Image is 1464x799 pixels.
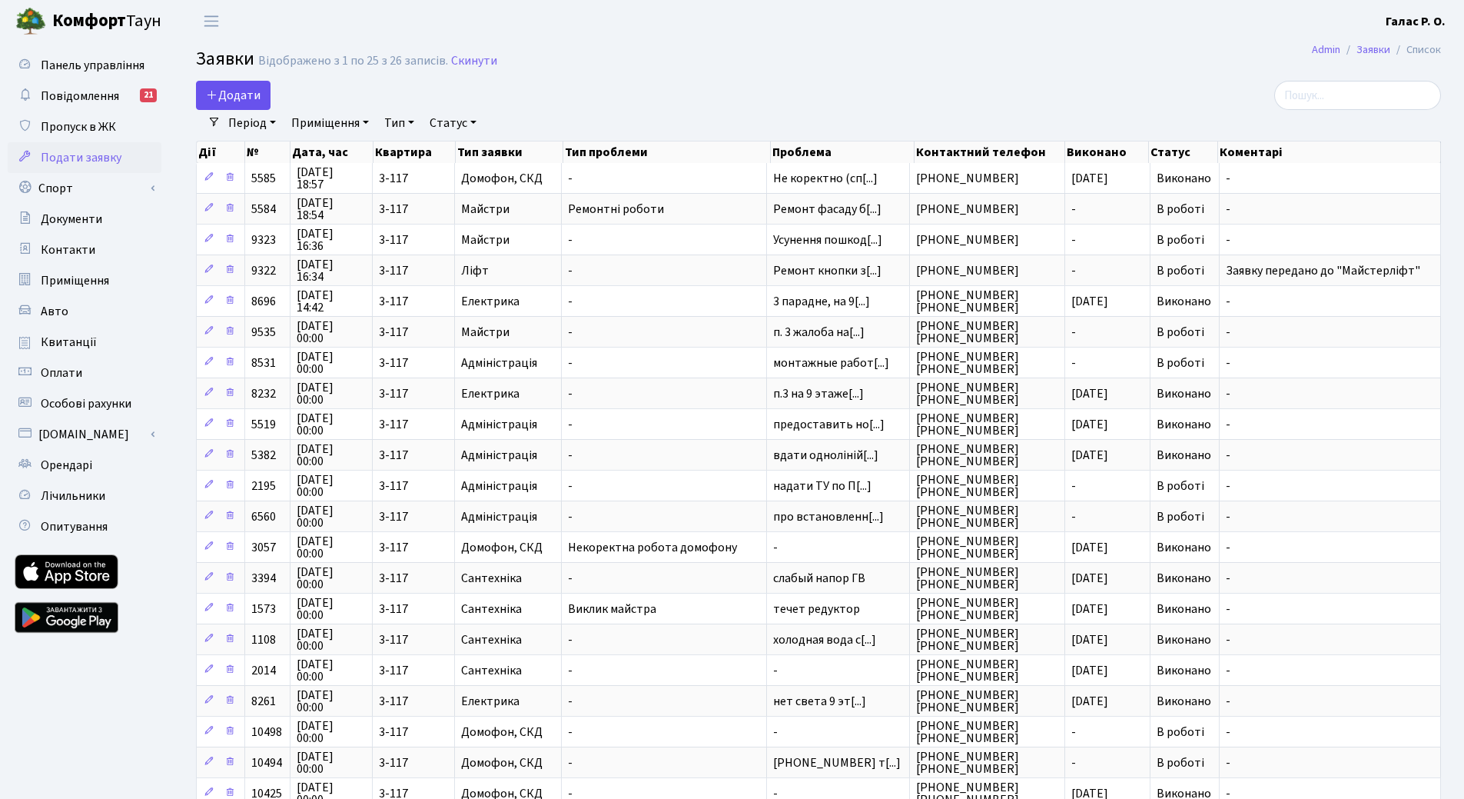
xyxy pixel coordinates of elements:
[461,634,554,646] span: Сантехніка
[916,234,1058,246] span: [PHONE_NUMBER]
[916,628,1058,652] span: [PHONE_NUMBER] [PHONE_NUMBER]
[41,303,68,320] span: Авто
[1071,662,1108,679] span: [DATE]
[379,480,448,492] span: 3-117
[379,203,448,215] span: 3-117
[916,751,1058,775] span: [PHONE_NUMBER] [PHONE_NUMBER]
[461,234,554,246] span: Майстри
[773,754,901,771] span: [PHONE_NUMBER] т[...]
[1157,170,1211,187] span: Виконано
[461,326,554,338] span: Майстри
[1226,480,1434,492] span: -
[251,754,282,771] span: 10494
[1071,416,1108,433] span: [DATE]
[379,757,448,769] span: 3-117
[297,228,366,252] span: [DATE] 16:36
[568,511,761,523] span: -
[568,418,761,431] span: -
[461,695,554,707] span: Електрика
[8,296,161,327] a: Авто
[8,142,161,173] a: Подати заявку
[1356,42,1390,58] a: Заявки
[251,170,276,187] span: 5585
[568,757,761,769] span: -
[1157,539,1211,556] span: Виконано
[1071,693,1108,710] span: [DATE]
[1157,693,1211,710] span: Виконано
[1226,172,1434,185] span: -
[379,357,448,369] span: 3-117
[1071,508,1076,525] span: -
[196,81,271,110] a: Додати
[773,478,871,494] span: надати ТУ по П[...]
[379,234,448,246] span: 3-117
[1157,570,1211,587] span: Виконано
[222,110,282,136] a: Період
[1157,262,1204,279] span: В роботі
[258,54,448,68] div: Відображено з 1 по 25 з 26 записів.
[1157,601,1211,618] span: Виконано
[568,726,761,738] span: -
[461,541,554,554] span: Домофон, СКД
[773,664,903,677] span: -
[773,293,870,310] span: 3 парадне, на 9[...]
[568,664,761,677] span: -
[251,693,276,710] span: 8261
[771,141,914,163] th: Проблема
[568,480,761,492] span: -
[773,324,865,341] span: п. 3 жалоба на[...]
[41,518,108,535] span: Опитування
[251,631,276,648] span: 1108
[568,603,761,615] span: Виклик майстра
[461,664,554,677] span: Сантехніка
[297,597,366,621] span: [DATE] 00:00
[379,634,448,646] span: 3-117
[568,572,761,584] span: -
[1071,355,1076,371] span: -
[1226,326,1434,338] span: -
[1390,42,1441,58] li: Список
[461,172,554,185] span: Домофон, СКД
[1071,324,1076,341] span: -
[1157,447,1211,464] span: Виконано
[297,412,366,437] span: [DATE] 00:00
[568,357,761,369] span: -
[297,504,366,529] span: [DATE] 00:00
[8,450,161,481] a: Орендарі
[41,272,109,289] span: Приміщення
[8,235,161,265] a: Контакти
[461,603,554,615] span: Сантехніка
[773,603,903,615] span: течет редуктор
[1071,447,1108,464] span: [DATE]
[290,141,373,163] th: Дата, час
[41,395,131,412] span: Особові рахунки
[1065,141,1149,163] th: Виконано
[916,597,1058,621] span: [PHONE_NUMBER] [PHONE_NUMBER]
[1226,695,1434,707] span: -
[1157,231,1204,248] span: В роботі
[251,201,276,218] span: 5584
[773,355,889,371] span: монтажные работ[...]
[251,570,276,587] span: 3394
[1157,324,1204,341] span: В роботі
[379,695,448,707] span: 3-117
[1226,203,1434,215] span: -
[8,388,161,419] a: Особові рахунки
[1157,355,1204,371] span: В роботі
[297,628,366,652] span: [DATE] 00:00
[1226,726,1434,738] span: -
[773,726,903,738] span: -
[196,45,254,72] span: Заявки
[379,511,448,523] span: 3-117
[1071,754,1076,771] span: -
[1157,754,1204,771] span: В роботі
[297,535,366,560] span: [DATE] 00:00
[379,265,448,277] span: 3-117
[379,541,448,554] span: 3-117
[563,141,771,163] th: Тип проблеми
[916,689,1058,714] span: [PHONE_NUMBER] [PHONE_NUMBER]
[52,8,126,33] b: Комфорт
[379,326,448,338] span: 3-117
[773,385,864,402] span: п.3 на 9 этаже[...]
[568,449,761,461] span: -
